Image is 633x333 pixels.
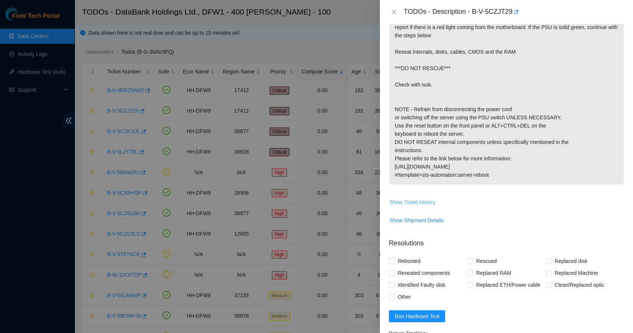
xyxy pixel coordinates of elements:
[404,6,624,18] div: TODOs - Description - B-V-5CZJT29
[552,279,607,291] span: Clean/Replaced optic
[395,267,453,279] span: Reseated components
[473,255,500,267] span: Rescued
[395,255,423,267] span: Rebooted
[395,291,414,303] span: Other
[395,312,440,320] span: Run Hardware Test
[389,232,624,248] p: Resolutions
[390,216,444,224] span: Show Shipment Details
[473,267,514,279] span: Replaced RAM
[389,310,445,322] button: Run Hardware Test
[473,279,543,291] span: Replaced ETH/Power cable
[390,198,435,206] span: Show Ticket History
[389,214,444,226] button: Show Shipment Details
[389,196,436,208] button: Show Ticket History
[389,9,399,16] button: Close
[391,9,397,15] span: close
[395,279,448,291] span: Identified Faulty disk
[552,255,591,267] span: Replaced disk
[552,267,601,279] span: Replaced Machine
